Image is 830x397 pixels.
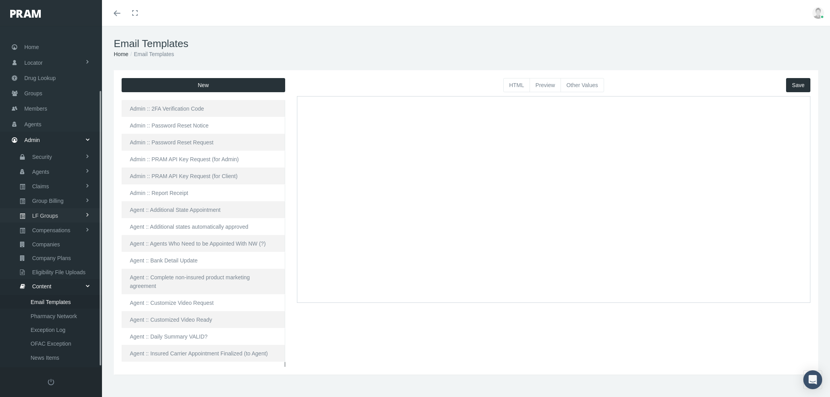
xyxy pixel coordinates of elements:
[24,55,43,70] span: Locator
[10,10,41,18] img: PRAM_20_x_78.png
[32,180,49,193] span: Claims
[122,235,286,252] a: Agent :: Agents Who Need to be Appointed With NW (?)
[122,151,286,168] a: Admin :: PRAM API Key Request (for Admin)
[32,165,49,178] span: Agents
[31,351,59,364] span: News Items
[503,78,530,92] button: HTML
[32,209,58,222] span: LF Groups
[32,238,60,251] span: Companies
[31,323,66,337] span: Exception Log
[503,78,604,92] div: Basic example
[122,78,285,92] button: New
[122,201,286,218] a: Agent :: Additional State Appointment
[32,251,71,265] span: Company Plans
[24,101,47,116] span: Members
[122,218,286,235] a: Agent :: Additional states automatically approved
[122,294,286,311] a: Agent :: Customize Video Request
[24,117,42,132] span: Agents
[122,362,286,387] a: Agent :: Insured Carrier Appointment Finalized (to Onboarding)
[122,117,286,134] a: Admin :: Password Reset Notice
[122,168,286,184] a: Admin :: PRAM API Key Request (for Client)
[24,86,42,101] span: Groups
[32,280,51,293] span: Content
[32,224,70,237] span: Compensations
[114,51,128,57] a: Home
[24,71,56,86] span: Drug Lookup
[31,365,42,378] span: FAQ
[128,50,174,58] li: Email Templates
[31,295,71,309] span: Email Templates
[122,269,286,294] a: Agent :: Complete non-insured product marketing agreement
[122,100,286,117] a: Admin :: 2FA Verification Code
[32,150,52,164] span: Security
[24,40,39,55] span: Home
[786,78,810,92] button: Save
[122,134,286,151] a: Admin :: Password Reset Request
[31,337,71,350] span: OFAC Exception
[31,310,77,323] span: Pharmacy Network
[24,133,40,148] span: Admin
[792,82,805,88] span: Save
[530,78,561,92] button: Preview
[122,345,286,362] a: Agent :: Insured Carrier Appointment Finalized (to Agent)
[122,252,286,269] a: Agent :: Bank Detail Update
[122,184,286,201] a: Admin :: Report Receipt
[122,311,286,328] a: Agent :: Customized Video Ready
[114,38,818,50] h1: Email Templates
[32,194,64,208] span: Group Billing
[561,78,604,92] button: Other Values
[122,328,286,345] a: Agent :: Daily Summary VALID?
[32,266,86,279] span: Eligibility File Uploads
[812,7,824,19] img: user-placeholder.jpg
[803,370,822,389] div: Open Intercom Messenger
